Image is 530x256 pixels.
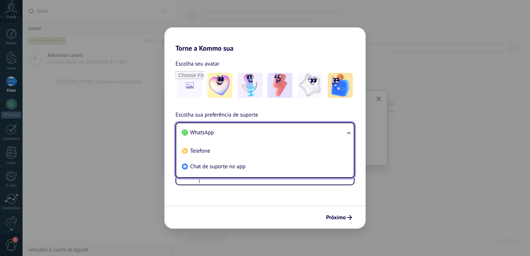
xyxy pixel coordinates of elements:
[267,73,292,98] img: -3.jpeg
[328,73,353,98] img: -5.jpeg
[207,73,232,98] img: -1.jpeg
[176,59,220,68] span: Escolha seu avatar
[176,111,258,120] span: Escolha sua preferência de suporte
[298,73,323,98] img: -4.jpeg
[238,73,263,98] img: -2.jpeg
[326,215,346,220] span: Próximo
[190,147,210,154] span: Telefone
[190,129,214,136] span: WhatsApp
[323,212,355,223] button: Próximo
[164,27,366,52] h2: Torne a Kommo sua
[190,163,246,170] span: Chat de suporte no app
